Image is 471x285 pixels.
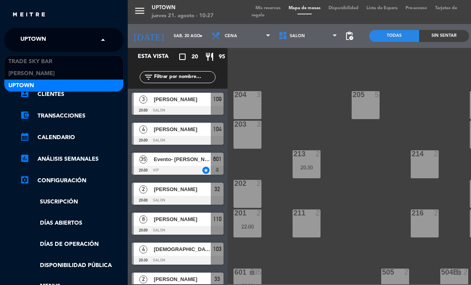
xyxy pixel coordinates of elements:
span: 95 [219,52,225,62]
span: Evento- [PERSON_NAME] [154,155,211,163]
a: Suscripción [20,197,124,207]
span: 32 [214,184,220,194]
a: Configuración [20,176,124,185]
span: 35 [139,155,147,163]
span: 4 [139,245,147,253]
i: settings_applications [20,175,30,185]
span: 110 [213,214,222,224]
span: 8 [139,215,147,223]
i: filter_list [144,72,153,82]
i: account_balance_wallet [20,110,30,120]
a: Días abiertos [20,219,124,228]
span: 104 [213,124,222,134]
span: 2 [139,185,147,193]
span: Trade Sky Bar [8,57,52,66]
i: calendar_month [20,132,30,142]
span: [DEMOGRAPHIC_DATA][PERSON_NAME] [154,245,211,253]
span: 109 [213,94,222,104]
span: 3 [139,96,147,104]
span: Uptown [8,81,34,90]
span: pending_actions [344,31,354,41]
input: Filtrar por nombre... [153,73,215,82]
a: calendar_monthCalendario [20,133,124,142]
span: 33 [214,274,220,284]
img: MEITRE [12,12,46,18]
span: [PERSON_NAME] [154,215,211,223]
span: [PERSON_NAME] [8,69,55,78]
span: 2 [139,275,147,283]
span: [PERSON_NAME] [154,185,211,193]
i: account_box [20,89,30,98]
span: 601 [213,154,222,164]
a: account_balance_walletTransacciones [20,111,124,121]
span: [PERSON_NAME] [154,95,211,104]
span: [PERSON_NAME] [154,125,211,134]
i: crop_square [178,52,187,62]
a: Días de Operación [20,240,124,249]
span: 103 [213,244,222,254]
span: Uptown [20,32,46,48]
i: restaurant [205,52,214,62]
div: Esta vista [132,52,185,62]
a: account_boxClientes [20,90,124,99]
a: Disponibilidad pública [20,261,124,270]
i: assessment [20,153,30,163]
a: assessmentANÁLISIS SEMANALES [20,154,124,164]
span: 20 [192,52,198,62]
span: [PERSON_NAME] [154,275,211,283]
span: 4 [139,126,147,134]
